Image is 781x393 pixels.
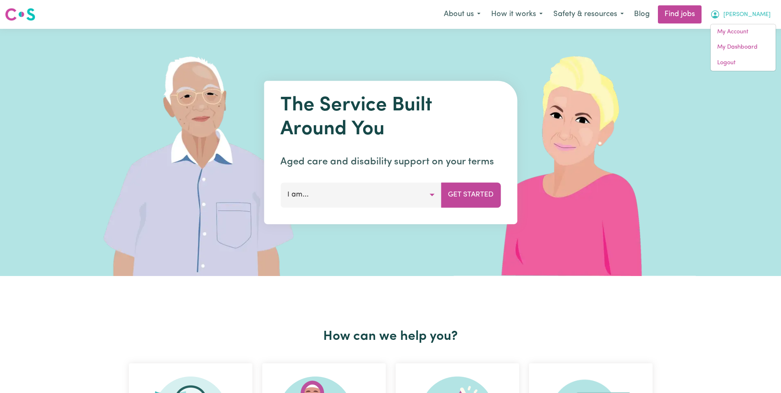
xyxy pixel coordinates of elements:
[280,154,501,169] p: Aged care and disability support on your terms
[280,94,501,141] h1: The Service Built Around You
[710,24,776,71] div: My Account
[723,10,771,19] span: [PERSON_NAME]
[5,7,35,22] img: Careseekers logo
[548,6,629,23] button: Safety & resources
[629,5,655,23] a: Blog
[711,24,776,40] a: My Account
[441,182,501,207] button: Get Started
[711,40,776,55] a: My Dashboard
[438,6,486,23] button: About us
[486,6,548,23] button: How it works
[5,5,35,24] a: Careseekers logo
[711,55,776,71] a: Logout
[280,182,441,207] button: I am...
[124,329,657,344] h2: How can we help you?
[705,6,776,23] button: My Account
[658,5,702,23] a: Find jobs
